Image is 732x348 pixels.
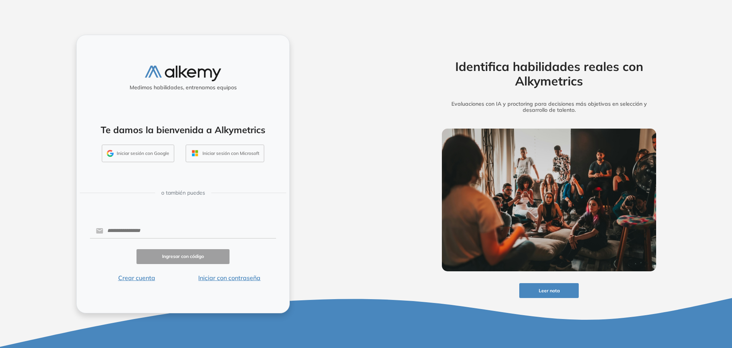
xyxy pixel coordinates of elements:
[442,129,656,271] img: img-more-info
[145,66,221,81] img: logo-alkemy
[136,249,230,264] button: Ingresar con código
[186,145,264,162] button: Iniciar sesión con Microsoft
[430,101,668,114] h5: Evaluaciones con IA y proctoring para decisiones más objetivas en selección y desarrollo de talento.
[430,59,668,89] h2: Identifica habilidades reales con Alkymetrics
[90,273,183,282] button: Crear cuenta
[87,124,279,135] h4: Te damos la bienvenida a Alkymetrics
[80,84,286,91] h5: Medimos habilidades, entrenamos equipos
[107,150,114,157] img: GMAIL_ICON
[183,273,276,282] button: Iniciar con contraseña
[102,145,174,162] button: Iniciar sesión con Google
[519,283,579,298] button: Leer nota
[191,149,199,158] img: OUTLOOK_ICON
[161,189,205,197] span: o también puedes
